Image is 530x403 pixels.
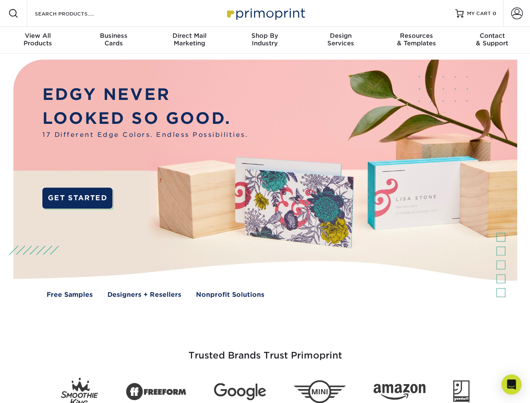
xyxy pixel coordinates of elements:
h3: Trusted Brands Trust Primoprint [20,330,511,371]
div: Industry [227,32,303,47]
span: Shop By [227,32,303,39]
img: Goodwill [453,380,470,403]
div: Marketing [151,32,227,47]
input: SEARCH PRODUCTS..... [34,8,116,18]
span: 0 [493,10,496,16]
img: Google [214,383,266,400]
a: BusinessCards [76,27,151,54]
img: Primoprint [223,4,307,22]
a: Resources& Templates [379,27,454,54]
a: Shop ByIndustry [227,27,303,54]
img: Amazon [373,384,426,400]
span: MY CART [467,10,491,17]
p: LOOKED SO GOOD. [42,107,248,131]
span: Resources [379,32,454,39]
div: & Templates [379,32,454,47]
div: Services [303,32,379,47]
div: Open Intercom Messenger [501,374,522,395]
a: Contact& Support [454,27,530,54]
div: Cards [76,32,151,47]
a: DesignServices [303,27,379,54]
a: Nonprofit Solutions [196,290,264,300]
a: Free Samples [47,290,93,300]
a: Direct MailMarketing [151,27,227,54]
span: 17 Different Edge Colors. Endless Possibilities. [42,130,248,140]
div: & Support [454,32,530,47]
span: Direct Mail [151,32,227,39]
iframe: Google Customer Reviews [2,377,71,400]
span: Contact [454,32,530,39]
a: GET STARTED [42,188,112,209]
span: Business [76,32,151,39]
a: Designers + Resellers [107,290,181,300]
p: EDGY NEVER [42,83,248,107]
span: Design [303,32,379,39]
